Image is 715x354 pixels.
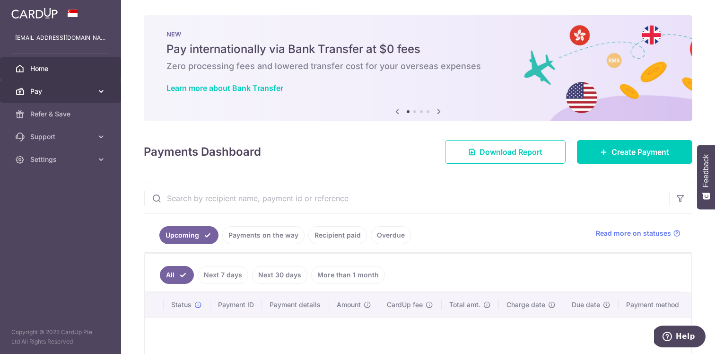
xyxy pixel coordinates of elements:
h5: Pay internationally via Bank Transfer at $0 fees [166,42,670,57]
a: Read more on statuses [596,229,680,238]
a: Payments on the way [222,226,305,244]
span: Charge date [506,300,545,310]
h6: Zero processing fees and lowered transfer cost for your overseas expenses [166,61,670,72]
th: Payment method [619,292,691,317]
iframe: Opens a widget where you can find more information [654,326,706,349]
img: CardUp [11,8,58,19]
span: Refer & Save [30,109,93,119]
p: NEW [166,30,670,38]
a: Recipient paid [308,226,367,244]
a: Create Payment [577,140,692,164]
a: Learn more about Bank Transfer [166,83,283,93]
a: Next 7 days [198,266,248,284]
p: [EMAIL_ADDRESS][DOMAIN_NAME] [15,33,106,43]
span: Feedback [702,154,710,187]
img: Bank transfer banner [144,15,692,121]
span: Total amt. [449,300,480,310]
a: Next 30 days [252,266,307,284]
a: Download Report [445,140,566,164]
span: Support [30,132,93,142]
input: Search by recipient name, payment id or reference [144,183,669,213]
span: Read more on statuses [596,229,671,238]
span: Status [171,300,192,310]
span: Pay [30,87,93,96]
span: CardUp fee [387,300,423,310]
th: Payment ID [210,292,262,317]
a: All [160,266,194,284]
span: Amount [337,300,361,310]
span: Home [30,64,93,73]
a: Overdue [371,226,411,244]
th: Payment details [262,292,329,317]
h4: Payments Dashboard [144,143,261,160]
span: Create Payment [611,146,669,158]
button: Feedback - Show survey [697,145,715,209]
span: Settings [30,155,93,164]
a: More than 1 month [311,266,385,284]
span: Due date [572,300,600,310]
a: Upcoming [159,226,218,244]
span: Download Report [480,146,542,158]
